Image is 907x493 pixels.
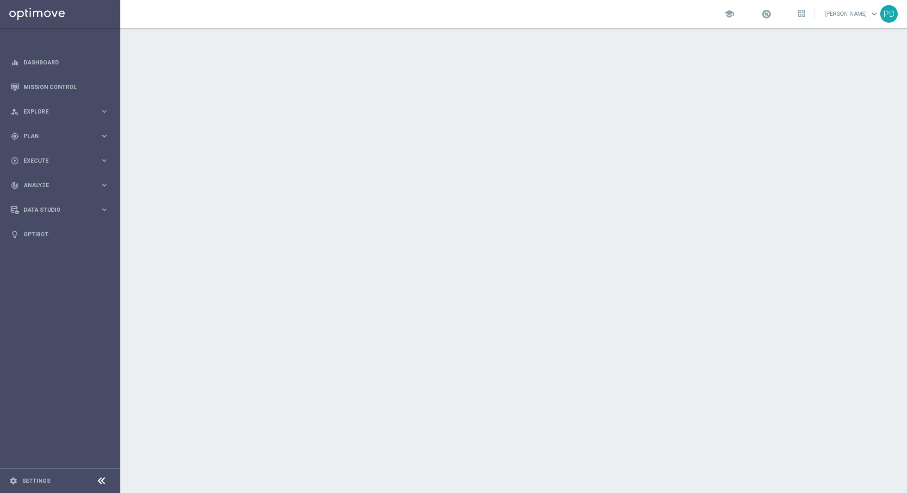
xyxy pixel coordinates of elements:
[10,83,109,91] button: Mission Control
[100,181,109,190] i: keyboard_arrow_right
[724,9,734,19] span: school
[11,157,19,165] i: play_circle_outline
[24,222,109,246] a: Optibot
[24,158,100,164] span: Execute
[24,109,100,114] span: Explore
[9,477,18,485] i: settings
[24,75,109,99] a: Mission Control
[10,59,109,66] button: equalizer Dashboard
[10,108,109,115] button: person_search Explore keyboard_arrow_right
[10,182,109,189] button: track_changes Analyze keyboard_arrow_right
[100,156,109,165] i: keyboard_arrow_right
[11,50,109,75] div: Dashboard
[11,132,19,140] i: gps_fixed
[24,183,100,188] span: Analyze
[11,222,109,246] div: Optibot
[880,5,898,23] div: PD
[10,231,109,238] button: lightbulb Optibot
[100,107,109,116] i: keyboard_arrow_right
[11,206,100,214] div: Data Studio
[11,132,100,140] div: Plan
[869,9,879,19] span: keyboard_arrow_down
[24,207,100,213] span: Data Studio
[11,230,19,239] i: lightbulb
[11,58,19,67] i: equalizer
[24,50,109,75] a: Dashboard
[824,7,880,21] a: [PERSON_NAME]keyboard_arrow_down
[10,206,109,214] button: Data Studio keyboard_arrow_right
[11,107,19,116] i: person_search
[10,133,109,140] button: gps_fixed Plan keyboard_arrow_right
[24,133,100,139] span: Plan
[11,157,100,165] div: Execute
[11,75,109,99] div: Mission Control
[100,132,109,140] i: keyboard_arrow_right
[22,478,50,484] a: Settings
[11,181,19,190] i: track_changes
[10,157,109,164] button: play_circle_outline Execute keyboard_arrow_right
[11,181,100,190] div: Analyze
[100,205,109,214] i: keyboard_arrow_right
[11,107,100,116] div: Explore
